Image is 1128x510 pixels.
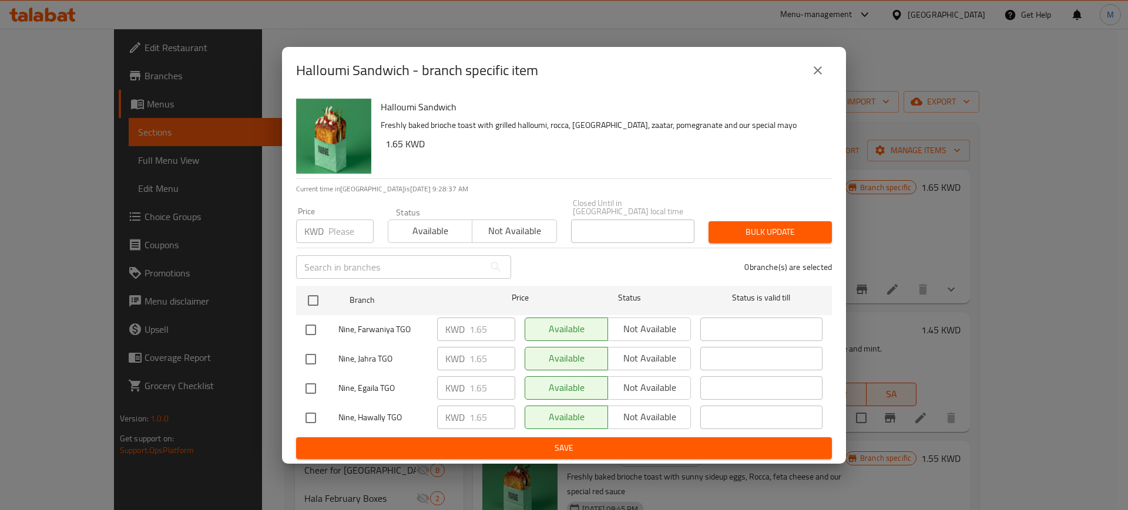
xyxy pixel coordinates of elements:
span: Available [393,222,468,239]
p: KWD [304,224,324,238]
input: Please enter price [469,406,515,429]
img: Halloumi Sandwich [296,99,371,174]
span: Status [569,291,691,305]
span: Nine, Hawally TGO [338,410,428,425]
span: Save [305,441,822,455]
p: KWD [445,322,465,336]
p: KWD [445,410,465,424]
button: Not available [472,219,556,243]
input: Please enter price [328,219,374,243]
input: Please enter price [469,318,515,341]
input: Search in branches [296,255,484,279]
button: Save [296,437,832,459]
span: Branch [350,293,472,308]
span: Status is valid till [700,291,822,305]
p: KWD [445,381,465,395]
button: Available [388,219,472,243]
p: 0 branche(s) are selected [744,261,832,273]
h2: Halloumi Sandwich - branch specific item [296,61,538,80]
input: Please enter price [469,376,515,400]
button: Bulk update [709,221,832,243]
span: Nine, Egaila TGO [338,381,428,396]
span: Price [481,291,559,305]
button: close [804,56,832,85]
span: Nine, Farwaniya TGO [338,322,428,337]
span: Not available [477,222,552,239]
p: Current time in [GEOGRAPHIC_DATA] is [DATE] 9:28:37 AM [296,184,832,194]
h6: Halloumi Sandwich [381,99,822,115]
input: Please enter price [469,347,515,370]
p: Freshly baked brioche toast with grilled halloumi, rocca, [GEOGRAPHIC_DATA], zaatar, pomegranate ... [381,118,822,133]
h6: 1.65 KWD [385,136,822,152]
span: Nine, Jahra TGO [338,352,428,366]
span: Bulk update [718,225,822,239]
p: KWD [445,352,465,366]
